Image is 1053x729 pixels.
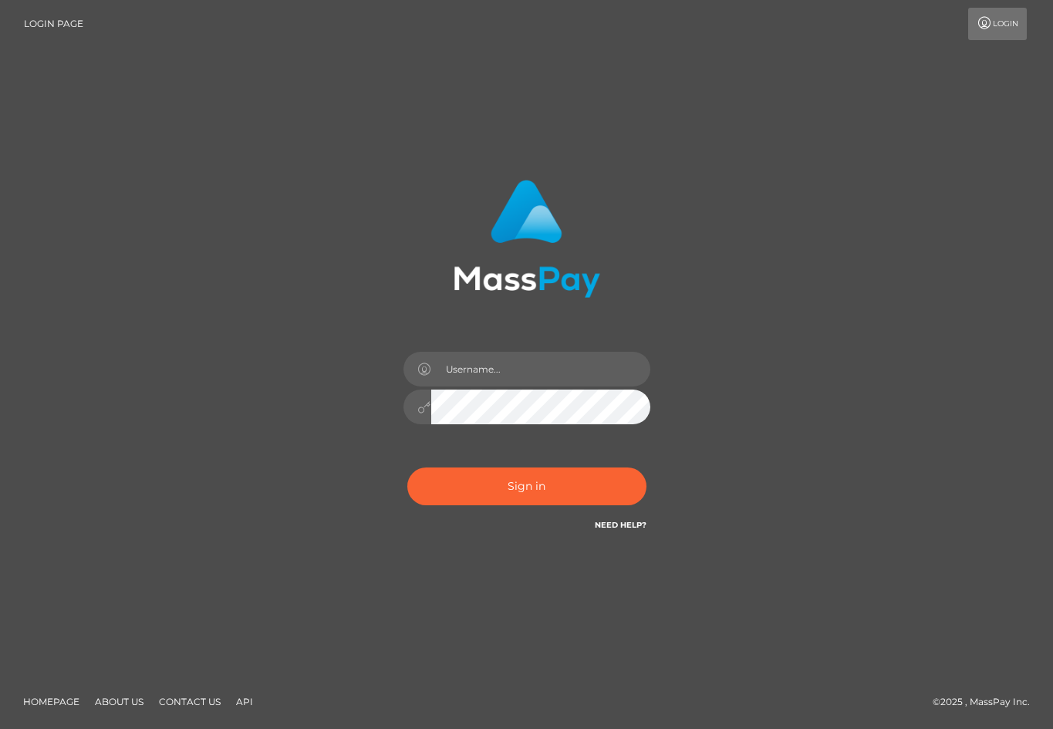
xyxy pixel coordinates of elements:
button: Sign in [407,467,646,505]
a: Login Page [24,8,83,40]
a: Login [968,8,1027,40]
a: About Us [89,690,150,714]
a: Contact Us [153,690,227,714]
input: Username... [431,352,650,386]
a: Need Help? [595,520,646,530]
img: MassPay Login [454,180,600,298]
a: API [230,690,259,714]
div: © 2025 , MassPay Inc. [933,694,1041,710]
a: Homepage [17,690,86,714]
